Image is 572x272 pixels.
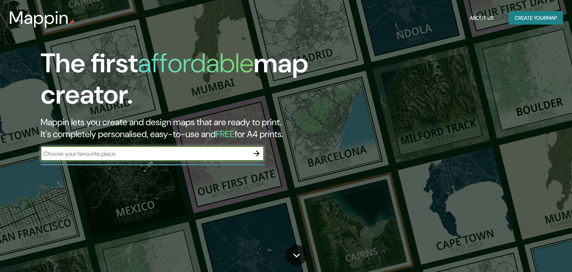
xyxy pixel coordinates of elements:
[41,116,327,140] h2: Mappin lets you create and design maps that are ready to print. It's completely personalised, eas...
[509,11,563,25] button: Create yourmap
[467,11,497,25] button: About Us
[138,46,254,80] h1: affordable
[9,7,69,28] h3: Mappin
[41,149,249,158] input: Choose your favourite place
[69,19,75,25] img: mappin-pin
[216,128,235,140] h5: FREE
[41,48,327,116] h1: The first map creator.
